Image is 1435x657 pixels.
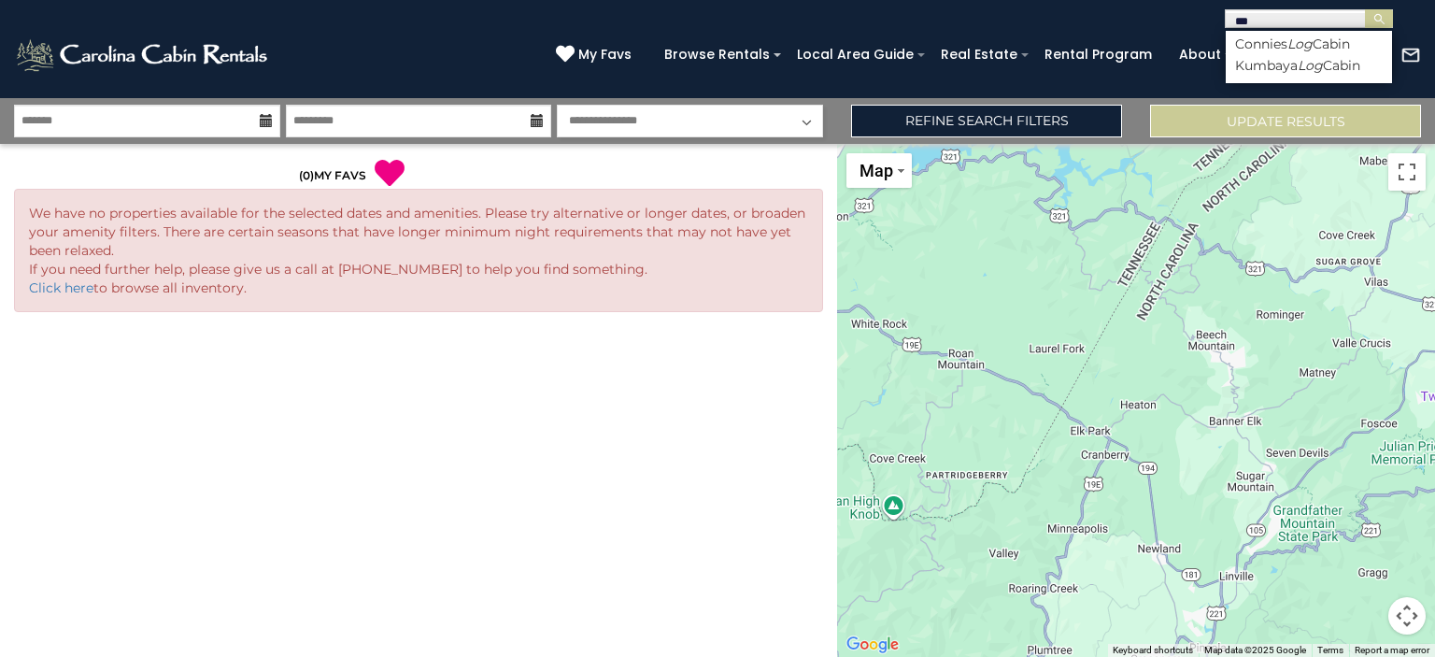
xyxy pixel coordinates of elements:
span: Map data ©2025 Google [1204,645,1306,655]
span: Map [860,161,893,180]
a: Real Estate [931,40,1027,69]
a: Open this area in Google Maps (opens a new window) [842,633,903,657]
li: Connies Cabin [1226,36,1392,52]
a: Click here [29,279,93,296]
a: Refine Search Filters [851,105,1122,137]
a: Browse Rentals [655,40,779,69]
button: Update Results [1150,105,1421,137]
li: Kumbaya Cabin [1226,57,1392,74]
em: Log [1287,36,1313,52]
em: Log [1298,57,1323,74]
a: My Favs [556,45,636,65]
button: Map camera controls [1388,597,1426,635]
button: Toggle fullscreen view [1388,153,1426,191]
button: Keyboard shortcuts [1113,644,1193,657]
a: Local Area Guide [788,40,923,69]
span: 0 [303,168,310,182]
img: mail-regular-white.png [1400,45,1421,65]
a: Report a map error [1355,645,1429,655]
span: ( ) [299,168,314,182]
a: (0)MY FAVS [299,168,366,182]
img: White-1-2.png [14,36,273,74]
img: Google [842,633,903,657]
a: Terms (opens in new tab) [1317,645,1343,655]
p: We have no properties available for the selected dates and amenities. Please try alternative or l... [29,204,808,297]
a: Rental Program [1035,40,1161,69]
button: Change map style [846,153,912,188]
span: My Favs [578,45,632,64]
a: About [1170,40,1230,69]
